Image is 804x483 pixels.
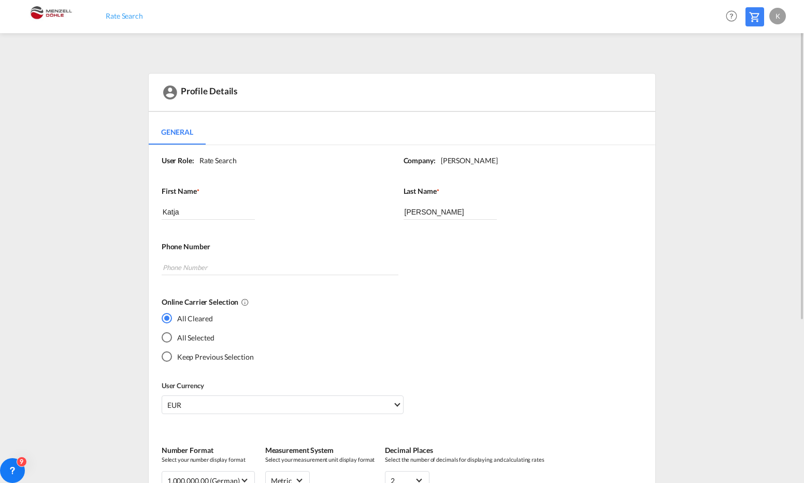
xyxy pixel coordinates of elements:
div: [PERSON_NAME] [436,155,498,166]
span: EUR [167,400,393,410]
label: Number Format [162,445,255,456]
div: K [769,8,786,24]
span: Select the number of decimals for displaying and calculating rates [385,456,544,463]
md-tab-item: General [149,120,206,145]
img: 5c2b1670644e11efba44c1e626d722bd.JPG [16,5,85,28]
md-radio-button: All Cleared [162,312,254,323]
span: Help [723,7,740,25]
div: Help [723,7,745,26]
label: Last Name [404,186,635,196]
label: Company: [404,155,436,166]
label: User Role: [162,155,194,166]
md-select: Select Currency: € EUREuro [162,395,404,414]
label: Phone Number [162,241,635,252]
input: First Name [162,204,255,220]
label: First Name [162,186,393,196]
md-pagination-wrapper: Use the left and right arrow keys to navigate between tabs [149,120,216,145]
md-icon: All Cleared : Deselects all online carriers by default.All Selected : Selects all online carriers... [241,298,249,306]
label: Measurement System [265,445,375,456]
div: Rate Search [194,155,237,166]
label: User Currency [162,381,404,390]
label: Online Carrier Selection [162,297,635,307]
div: Profile Details [149,74,656,112]
input: Phone Number [162,260,398,275]
span: Select your number display format [162,456,255,463]
span: Rate Search [106,11,143,20]
input: Last Name [404,204,497,220]
span: Select your measurement unit display format [265,456,375,463]
md-icon: icon-account-circle [162,84,178,101]
md-radio-button: All Selected [162,332,254,343]
md-radio-button: Keep Previous Selection [162,351,254,362]
md-radio-group: Yes [162,312,254,371]
label: Decimal Places [385,445,544,456]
